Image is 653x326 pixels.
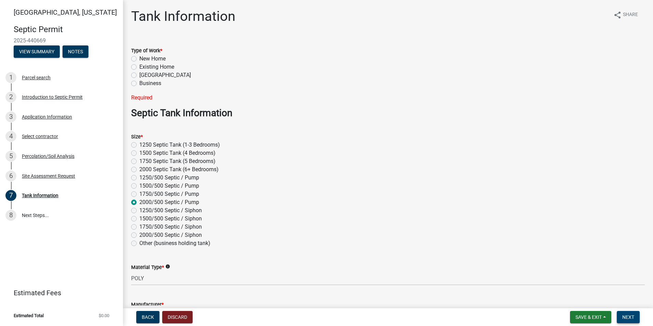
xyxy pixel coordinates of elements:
[22,95,83,99] div: Introduction to Septic Permit
[22,174,75,178] div: Site Assessment Request
[5,151,16,162] div: 5
[622,314,634,320] span: Next
[608,8,643,22] button: shareShare
[139,190,199,198] label: 1750/500 Septic / Pump
[131,107,232,119] strong: Septic Tank Information
[22,193,58,198] div: Tank Information
[5,171,16,181] div: 6
[139,165,219,174] label: 2000 Septic Tank (6+ Bedrooms)
[139,141,220,149] label: 1250 Septic Tank (1-3 Bedrooms)
[139,223,202,231] label: 1750/500 Septic / Siphon
[139,215,202,223] label: 1500/500 Septic / Siphon
[139,149,216,157] label: 1500 Septic Tank (4 Bedrooms)
[570,311,611,323] button: Save & Exit
[14,45,60,58] button: View Summary
[22,154,74,159] div: Percolation/Soil Analysis
[62,49,88,55] wm-modal-confirm: Notes
[142,314,154,320] span: Back
[5,210,16,221] div: 8
[139,55,166,63] label: New Home
[139,71,191,79] label: [GEOGRAPHIC_DATA]
[139,79,161,87] label: Business
[22,114,72,119] div: Application Information
[139,198,199,206] label: 2000/500 Septic / Pump
[22,75,51,80] div: Parcel search
[62,45,88,58] button: Notes
[5,111,16,122] div: 3
[613,11,622,19] i: share
[139,239,210,247] label: Other (business holding tank)
[139,206,202,215] label: 1250/500 Septic / Siphon
[99,313,109,318] span: $0.00
[165,264,170,269] i: info
[14,37,109,44] span: 2025-440669
[5,190,16,201] div: 7
[14,25,117,35] h4: Septic Permit
[5,72,16,83] div: 1
[131,135,143,139] label: Size
[139,63,174,71] label: Existing Home
[139,174,199,182] label: 1250/500 Septic / Pump
[14,49,60,55] wm-modal-confirm: Summary
[131,265,164,270] label: Material Type
[22,134,58,139] div: Select contractor
[617,311,640,323] button: Next
[131,49,162,53] label: Type of Work
[139,182,199,190] label: 1500/500 Septic / Pump
[139,157,216,165] label: 1750 Septic Tank (5 Bedrooms)
[623,11,638,19] span: Share
[14,8,117,16] span: [GEOGRAPHIC_DATA], [US_STATE]
[575,314,602,320] span: Save & Exit
[131,8,235,25] h1: Tank Information
[139,231,202,239] label: 2000/500 Septic / Siphon
[131,302,164,307] label: Manufacturer
[162,311,193,323] button: Discard
[136,311,159,323] button: Back
[5,92,16,103] div: 2
[14,313,44,318] span: Estimated Total
[5,286,112,300] a: Estimated Fees
[131,94,645,102] div: Required
[5,131,16,142] div: 4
